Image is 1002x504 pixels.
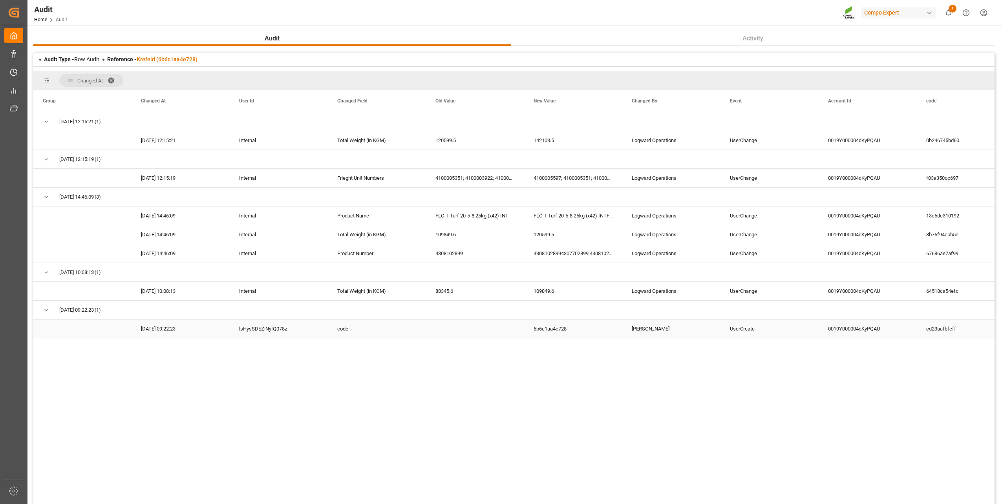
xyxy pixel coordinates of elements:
div: 0019Y000004dKyPQAU [819,131,917,150]
span: Changed At [141,98,166,104]
div: UserChange [720,282,819,300]
button: Help Center [957,4,975,22]
div: Internal [230,131,328,150]
div: Product Number [328,244,426,263]
div: [DATE] 14:46:09 [132,206,230,225]
div: FLO T Turf 20-5-8 25kg (x42) INTFLO T PERM [DATE] 25kg (x42) INT;FLO T Turf 20-5-8 25kg (x42) INT [524,206,622,225]
div: Internal [230,169,328,187]
div: Internal [230,244,328,263]
span: (1) [95,301,101,319]
div: [DATE] 12:15:21 [132,131,230,150]
div: 120599.5 [426,131,524,150]
div: Internal [230,225,328,244]
div: UserChange [720,131,819,150]
span: Audit [261,34,283,43]
div: Total Weight (in KGM) [328,131,426,150]
span: [DATE] 10:08:13 [59,263,94,281]
div: 142103.5 [524,131,622,150]
div: 43081028994307702899;4308102899 [524,244,622,263]
div: Logward Operations [622,169,720,187]
span: (1) [95,150,101,168]
a: Home [34,17,47,22]
div: 4308102899 [426,244,524,263]
div: [DATE] 12:15:19 [132,169,230,187]
div: 120599.5 [524,225,622,244]
span: Changed At [77,78,103,84]
div: 4100005597; 4100005351; 4100003922; 4100005542; 4100005546 [524,169,622,187]
span: [DATE] 12:15:19 [59,150,94,168]
div: 88345.6 [426,282,524,300]
span: 1 [949,5,956,13]
span: [DATE] 09:22:23 [59,301,94,319]
div: 0019Y000004dKyPQAU [819,244,917,263]
span: Changed By [632,98,657,104]
div: 0019Y000004dKyPQAU [819,169,917,187]
div: Row Audit [44,55,99,64]
div: [DATE] 10:08:13 [132,282,230,300]
span: [DATE] 14:46:09 [59,188,94,206]
div: UserChange [720,206,819,225]
div: lsHysSDEZiNyIQ078z [230,320,328,338]
div: Frieght Unit Numbers [328,169,426,187]
div: Total Weight (in KGM) [328,225,426,244]
span: [DATE] 12:15:21 [59,113,94,131]
div: Audit [34,4,67,15]
span: Audit Type - [44,56,74,62]
div: Logward Operations [622,282,720,300]
div: code [328,320,426,338]
button: Compo Expert [861,5,940,20]
div: [DATE] 14:46:09 [132,244,230,263]
div: [DATE] 09:22:23 [132,320,230,338]
button: show 1 new notifications [940,4,957,22]
span: (3) [95,188,101,206]
div: UserChange [720,244,819,263]
div: Product Name [328,206,426,225]
a: Krefeld (6b6c1aa4e728) [137,56,197,62]
div: 0019Y000004dKyPQAU [819,225,917,244]
div: Logward Operations [622,244,720,263]
img: Screenshot%202023-09-29%20at%2010.02.21.png_1712312052.png [843,6,856,20]
div: 0019Y000004dKyPQAU [819,206,917,225]
div: Logward Operations [622,206,720,225]
span: New Value [534,98,556,104]
div: 109849.6 [426,225,524,244]
button: Audit [33,31,511,46]
span: Changed Field [337,98,368,104]
span: Reference - [107,56,197,62]
span: User Id [239,98,254,104]
span: Old Value [435,98,455,104]
div: Total Weight (in KGM) [328,282,426,300]
span: (1) [95,113,101,131]
div: UserCreate [720,320,819,338]
span: Group [43,98,56,104]
div: UserChange [720,225,819,244]
button: Activity [511,31,995,46]
div: Internal [230,282,328,300]
span: code [926,98,936,104]
div: Internal [230,206,328,225]
div: 109849.6 [524,282,622,300]
div: 0019Y000004dKyPQAU [819,282,917,300]
div: 6b6c1aa4e728 [524,320,622,338]
span: (1) [95,263,101,281]
div: [DATE] 14:46:09 [132,225,230,244]
span: Account Id [828,98,851,104]
div: [PERSON_NAME] [622,320,720,338]
div: FLO T Turf 20-5-8 25kg (x42) INT [426,206,524,225]
div: UserChange [720,169,819,187]
div: Logward Operations [622,225,720,244]
div: Logward Operations [622,131,720,150]
div: 4100005351; 4100003922; 4100005542; 4100005546 [426,169,524,187]
div: 0019Y000004dKyPQAU [819,320,917,338]
span: Event [730,98,742,104]
span: Activity [739,34,766,43]
div: Compo Expert [861,7,936,18]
